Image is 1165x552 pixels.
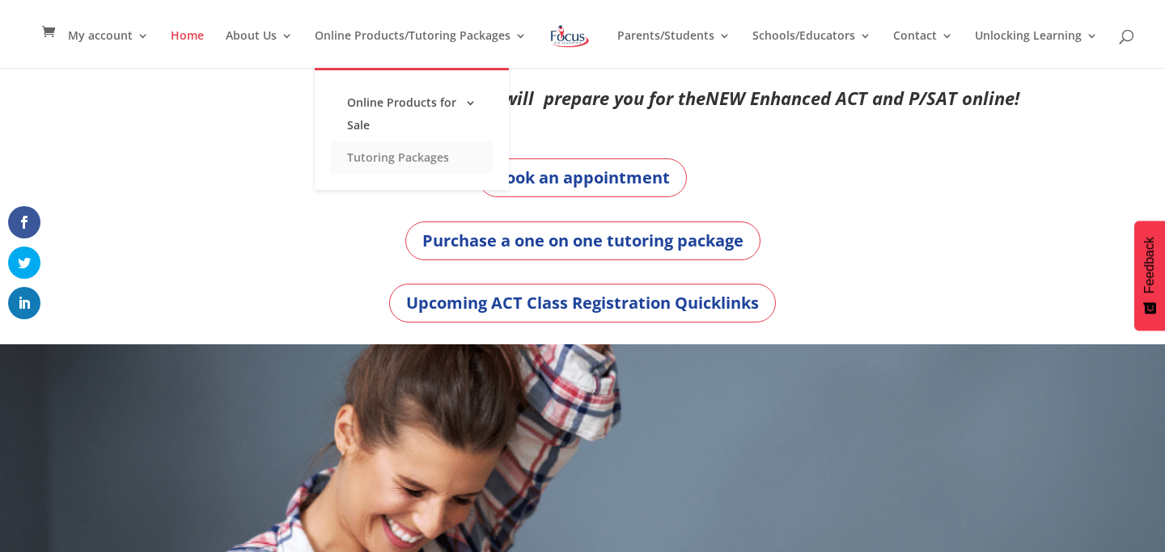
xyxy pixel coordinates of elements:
[331,86,493,141] a: Online Products for Sale
[478,158,687,197] a: Book an appointment
[405,221,760,260] a: Purchase a one on one tutoring package
[226,30,293,68] a: About Us
[617,30,731,68] a: Parents/Students
[171,30,204,68] a: Home
[1134,221,1165,331] button: Feedback - Show survey
[1142,237,1157,293] span: Feedback
[315,30,527,68] a: Online Products/Tutoring Packages
[68,30,149,68] a: My account
[389,284,776,322] a: Upcoming ACT Class Registration Quicklinks
[472,86,705,110] em: We will prepare you for the
[893,30,953,68] a: Contact
[705,86,1019,110] em: NEW Enhanced ACT and P/SAT online!
[975,30,1098,68] a: Unlocking Learning
[752,30,871,68] a: Schools/Educators
[549,22,591,51] img: Focus on Learning
[331,141,493,174] a: Tutoring Packages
